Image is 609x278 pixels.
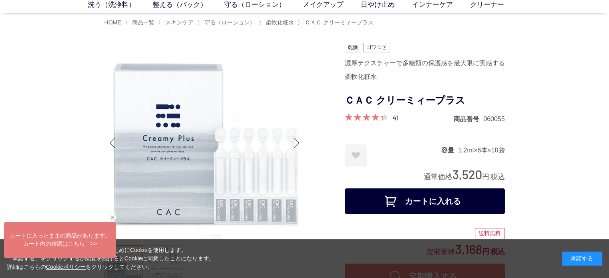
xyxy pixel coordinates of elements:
img: ゴワつき [363,43,390,52]
a: スキンケア [164,19,193,26]
span: 柔軟化粧水 [266,19,294,26]
dt: 容量 [441,146,458,154]
dt: 商品番号 [454,115,483,123]
span: 通常価格 [424,173,452,181]
li: 〉 [297,19,376,26]
dd: 1.2ml×6本×10袋 [458,146,505,154]
div: 濃厚テクスチャーで多糖類の保護感を最大限に実感する柔軟化粧水 [345,56,505,84]
li: 〉 [158,19,195,26]
a: Cookieポリシー [46,264,86,270]
div: Previous slide [105,127,121,159]
span: 守る（ローション） [205,19,255,26]
span: 円 [482,173,489,181]
div: 送料無料 [475,228,505,239]
li: 〉 [197,19,257,26]
span: 3,520 [452,167,482,182]
li: 〉 [259,19,296,26]
span: スキンケア [165,19,193,26]
li: 〉 [125,19,157,26]
img: ＣＡＣ クリーミィープラス [105,43,305,243]
div: 承諾する [562,252,602,266]
div: Next slide [289,127,305,159]
span: ＣＡＣ クリーミィープラス [305,19,374,26]
h1: ＣＡＣ クリーミィープラス [345,92,505,110]
a: 柔軟化粧水 [264,19,294,26]
a: 商品一覧 [131,19,155,26]
a: ＣＡＣ クリーミィープラス [303,19,374,26]
span: 商品一覧 [132,19,155,26]
img: 乾燥 [345,43,362,52]
a: 41 [392,113,398,122]
a: お気に入りに登録する [345,144,367,166]
a: 守る（ローション） [203,19,255,26]
dd: 060055 [483,115,504,123]
span: 税込 [490,173,505,181]
button: カートに入れる [345,188,505,214]
a: HOME [105,19,121,26]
